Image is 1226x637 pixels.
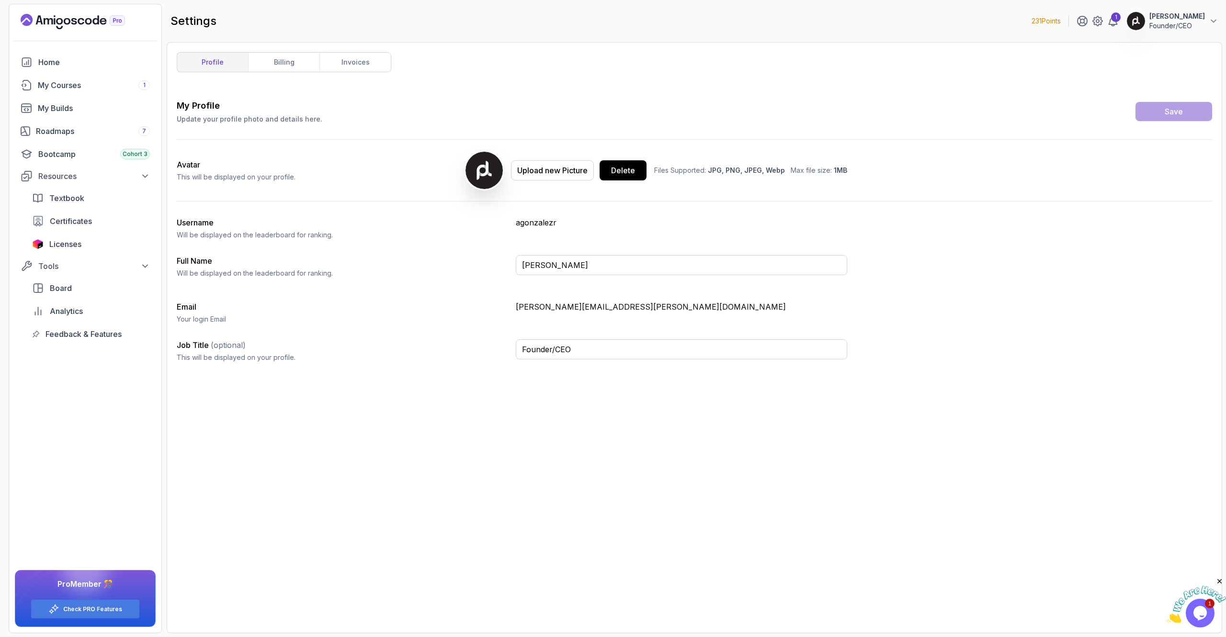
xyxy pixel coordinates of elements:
[26,302,156,321] a: analytics
[654,166,847,175] p: Files Supported: Max file size:
[50,282,72,294] span: Board
[177,114,322,124] p: Update your profile photo and details here.
[1111,12,1121,22] div: 1
[177,230,508,240] p: Will be displayed on the leaderboard for ranking.
[177,256,212,266] label: Full Name
[1135,102,1212,121] button: Save
[517,165,588,176] div: Upload new Picture
[38,102,150,114] div: My Builds
[1032,16,1061,26] p: 231 Points
[516,217,847,228] p: agonzalezr
[49,192,84,204] span: Textbook
[38,260,150,272] div: Tools
[516,339,847,359] input: Enter your job
[319,53,391,72] a: invoices
[142,127,146,135] span: 7
[211,340,246,350] span: (optional)
[177,159,295,170] h2: Avatar
[1167,577,1226,623] iframe: chat widget
[177,301,508,313] h3: Email
[32,239,44,249] img: jetbrains icon
[511,160,594,180] button: Upload new Picture
[15,145,156,164] a: bootcamp
[21,14,147,29] a: Landing page
[26,212,156,231] a: certificates
[26,324,156,344] a: feedback
[143,81,146,89] span: 1
[170,13,216,29] h2: settings
[1149,21,1205,31] p: Founder/CEO
[38,56,150,68] div: Home
[50,305,83,317] span: Analytics
[36,125,150,137] div: Roadmaps
[38,148,150,160] div: Bootcamp
[15,257,156,275] button: Tools
[516,301,847,313] p: [PERSON_NAME][EMAIL_ADDRESS][PERSON_NAME][DOMAIN_NAME]
[177,99,322,112] h3: My Profile
[45,328,122,340] span: Feedback & Features
[15,76,156,95] a: courses
[1107,15,1119,27] a: 1
[15,122,156,141] a: roadmaps
[177,314,508,324] p: Your login Email
[50,215,92,227] span: Certificates
[248,53,319,72] a: billing
[177,53,248,72] a: profile
[516,255,847,275] input: Enter your full name
[31,599,140,619] button: Check PRO Features
[611,165,635,176] div: Delete
[177,340,246,350] label: Job Title
[708,166,785,174] span: JPG, PNG, JPEG, Webp
[1149,11,1205,21] p: [PERSON_NAME]
[465,152,503,189] img: user profile image
[177,268,508,278] p: Will be displayed on the leaderboard for ranking.
[1126,11,1218,31] button: user profile image[PERSON_NAME]Founder/CEO
[38,170,150,182] div: Resources
[49,238,81,250] span: Licenses
[38,79,150,91] div: My Courses
[26,279,156,298] a: board
[177,172,295,182] p: This will be displayed on your profile.
[15,53,156,72] a: home
[63,605,122,613] a: Check PRO Features
[26,235,156,254] a: licenses
[15,99,156,118] a: builds
[15,168,156,185] button: Resources
[123,150,148,158] span: Cohort 3
[177,218,214,227] label: Username
[1127,12,1145,30] img: user profile image
[177,353,508,362] p: This will be displayed on your profile.
[834,166,847,174] span: 1MB
[600,160,647,180] button: Delete
[26,189,156,208] a: textbook
[1165,106,1183,117] div: Save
